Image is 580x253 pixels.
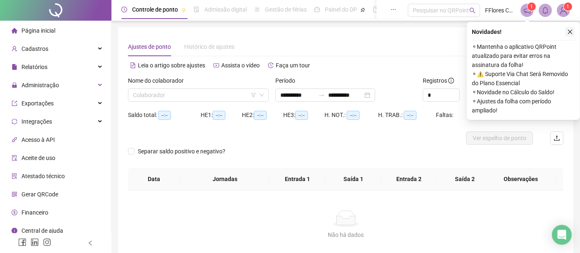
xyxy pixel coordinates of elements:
[21,64,47,70] span: Relatórios
[295,111,308,120] span: --:--
[466,131,533,145] button: Ver espelho de ponto
[254,111,267,120] span: --:--
[204,6,247,13] span: Admissão digital
[314,7,320,12] span: dashboard
[373,7,379,12] span: book
[194,7,199,12] span: file-done
[485,6,516,15] span: FFlores Consutoria
[270,168,325,191] th: Entrada 1
[88,240,93,246] span: left
[21,191,58,198] span: Gerar QRCode
[254,7,260,12] span: sun
[213,62,219,68] span: youtube
[213,111,225,120] span: --:--
[554,135,560,141] span: upload
[318,92,325,98] span: to
[265,6,307,13] span: Gestão de férias
[268,62,274,68] span: history
[472,97,575,115] span: ⚬ Ajustes da folha com período ampliado!
[21,227,63,234] span: Central de ajuda
[378,110,436,120] div: H. TRAB.:
[485,168,556,191] th: Observações
[325,168,381,191] th: Saída 1
[347,111,360,120] span: --:--
[318,92,325,98] span: swap-right
[201,110,242,120] div: HE 1:
[130,62,136,68] span: file-text
[12,137,17,143] span: api
[530,4,533,10] span: 1
[184,43,234,50] span: Histórico de ajustes
[128,110,201,120] div: Saldo total:
[128,43,171,50] span: Ajustes de ponto
[492,174,550,184] span: Observações
[381,168,437,191] th: Entrada 2
[12,64,17,70] span: file
[21,45,48,52] span: Cadastros
[275,76,301,85] label: Período
[437,168,492,191] th: Saída 2
[423,76,454,85] span: Registros
[43,238,51,246] span: instagram
[391,7,396,12] span: ellipsis
[181,7,186,12] span: pushpin
[21,82,59,88] span: Administração
[138,230,554,239] div: Não há dados
[18,238,26,246] span: facebook
[472,69,575,88] span: ⚬ ⚠️ Suporte Via Chat Será Removido do Plano Essencial
[552,225,572,245] div: Open Intercom Messenger
[469,7,476,14] span: search
[12,155,17,161] span: audit
[12,82,17,88] span: lock
[21,100,54,107] span: Exportações
[180,168,270,191] th: Jornadas
[21,27,55,34] span: Página inicial
[472,42,575,69] span: ⚬ Mantenha o aplicativo QRPoint atualizado para evitar erros na assinatura da folha!
[121,7,127,12] span: clock-circle
[12,28,17,33] span: home
[472,27,502,36] span: Novidades !
[567,29,573,35] span: close
[325,6,357,13] span: Painel do DP
[135,147,229,156] span: Separar saldo positivo e negativo?
[242,110,283,120] div: HE 2:
[128,76,189,85] label: Nome do colaborador
[132,6,178,13] span: Controle de ponto
[283,110,324,120] div: HE 3:
[12,173,17,179] span: solution
[448,78,454,84] span: info-circle
[276,62,310,69] span: Faça um tour
[12,119,17,124] span: sync
[12,228,17,234] span: info-circle
[138,62,205,69] span: Leia o artigo sobre ajustes
[21,136,55,143] span: Acesso à API
[564,2,572,11] sup: Atualize o seu contato no menu Meus Dados
[259,93,264,98] span: down
[472,88,575,97] span: ⚬ Novidade no Cálculo do Saldo!
[523,7,531,14] span: notification
[221,62,260,69] span: Assista o vídeo
[528,2,536,11] sup: 1
[31,238,39,246] span: linkedin
[360,7,365,12] span: pushpin
[21,155,55,161] span: Aceite de uso
[436,112,455,118] span: Faltas:
[21,209,48,216] span: Financeiro
[12,191,17,197] span: qrcode
[251,93,256,98] span: filter
[12,46,17,52] span: user-add
[324,110,378,120] div: H. NOT.:
[12,210,17,215] span: dollar
[21,118,52,125] span: Integrações
[567,4,570,10] span: 1
[158,111,171,120] span: --:--
[21,173,65,179] span: Atestado técnico
[557,4,570,17] img: 32242
[128,168,180,191] th: Data
[404,111,417,120] span: --:--
[12,100,17,106] span: export
[542,7,549,14] span: bell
